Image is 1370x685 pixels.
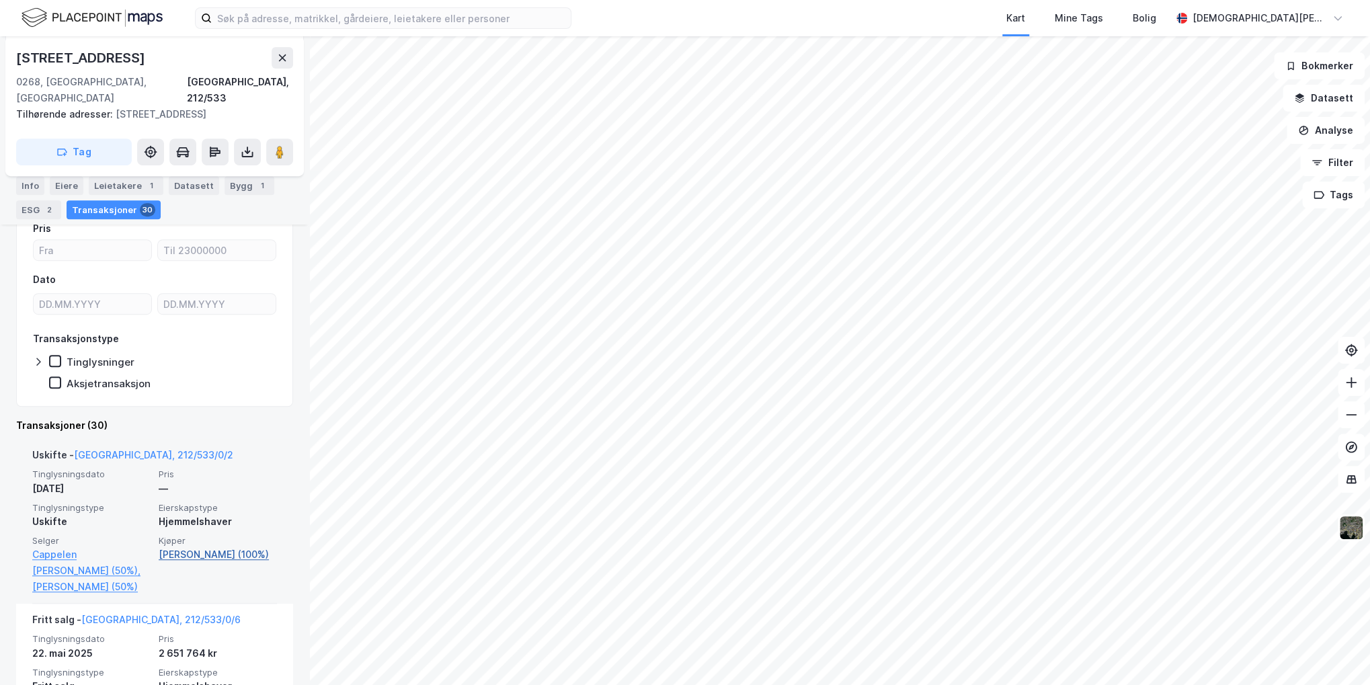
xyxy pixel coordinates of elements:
span: Pris [159,633,277,645]
a: [GEOGRAPHIC_DATA], 212/533/0/6 [81,614,241,625]
input: Søk på adresse, matrikkel, gårdeiere, leietakere eller personer [212,8,571,28]
input: Fra [34,240,151,260]
span: Tinglysningsdato [32,469,151,480]
span: Tinglysningsdato [32,633,151,645]
div: Pris [33,220,51,237]
div: Mine Tags [1055,10,1103,26]
button: Analyse [1287,117,1365,144]
div: [GEOGRAPHIC_DATA], 212/533 [187,74,293,106]
div: 1 [255,179,269,192]
a: [GEOGRAPHIC_DATA], 212/533/0/2 [74,449,233,460]
button: Bokmerker [1274,52,1365,79]
a: [PERSON_NAME] (50%) [32,579,151,595]
div: Fritt salg - [32,612,241,633]
div: Transaksjonstype [33,331,119,347]
div: 2 [42,203,56,216]
span: Eierskapstype [159,667,277,678]
button: Filter [1300,149,1365,176]
input: DD.MM.YYYY [158,294,276,314]
a: [PERSON_NAME] (100%) [159,547,277,563]
button: Tag [16,138,132,165]
div: [STREET_ADDRESS] [16,106,282,122]
img: 9k= [1338,515,1364,540]
div: Info [16,176,44,195]
div: [STREET_ADDRESS] [16,47,148,69]
div: Tinglysninger [67,356,134,368]
div: 30 [140,203,155,216]
div: Datasett [169,176,219,195]
div: 1 [145,179,158,192]
div: Bygg [225,176,274,195]
span: Pris [159,469,277,480]
input: DD.MM.YYYY [34,294,151,314]
div: ESG [16,200,61,219]
div: Uskifte [32,514,151,530]
img: logo.f888ab2527a4732fd821a326f86c7f29.svg [22,6,163,30]
div: 0268, [GEOGRAPHIC_DATA], [GEOGRAPHIC_DATA] [16,74,187,106]
div: Hjemmelshaver [159,514,277,530]
div: Dato [33,272,56,288]
a: Cappelen [PERSON_NAME] (50%), [32,547,151,579]
span: Eierskapstype [159,502,277,514]
div: Leietakere [89,176,163,195]
span: Kjøper [159,535,277,547]
button: Tags [1302,182,1365,208]
span: Tinglysningstype [32,502,151,514]
div: Transaksjoner (30) [16,417,293,434]
div: 22. mai 2025 [32,645,151,661]
span: Tinglysningstype [32,667,151,678]
span: Selger [32,535,151,547]
div: [DATE] [32,481,151,497]
div: Aksjetransaksjon [67,377,151,390]
iframe: Chat Widget [1303,620,1370,685]
div: Kart [1006,10,1025,26]
div: Uskifte - [32,447,233,469]
div: Bolig [1133,10,1156,26]
input: Til 23000000 [158,240,276,260]
div: [DEMOGRAPHIC_DATA][PERSON_NAME] [1193,10,1327,26]
div: 2 651 764 kr [159,645,277,661]
button: Datasett [1283,85,1365,112]
span: Tilhørende adresser: [16,108,116,120]
div: Transaksjoner [67,200,161,219]
div: Eiere [50,176,83,195]
div: — [159,481,277,497]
